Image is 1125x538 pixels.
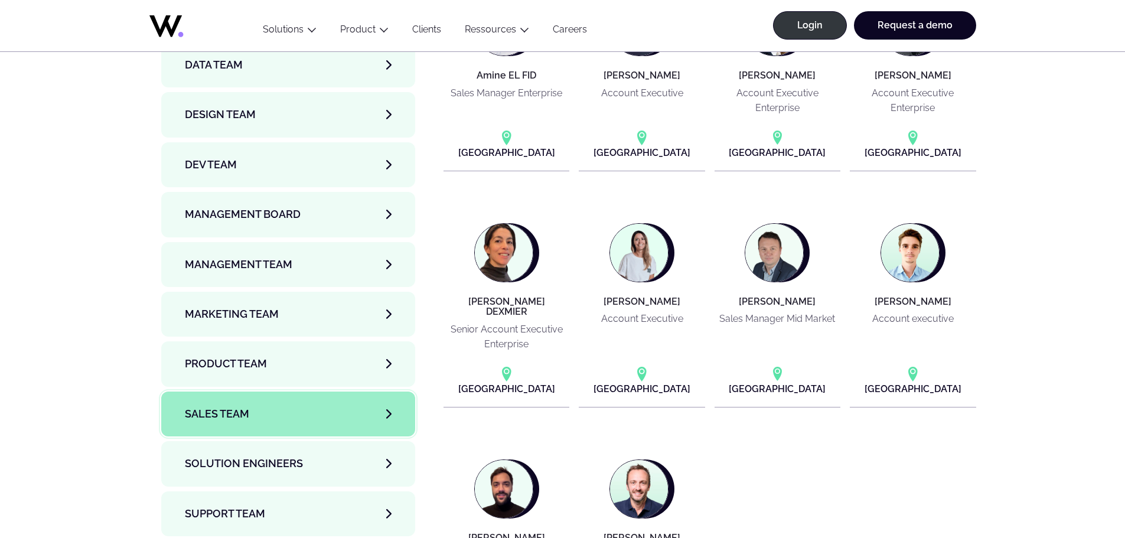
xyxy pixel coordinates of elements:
p: [GEOGRAPHIC_DATA] [458,382,555,396]
p: Sales Manager Mid Market [719,311,835,326]
p: [GEOGRAPHIC_DATA] [458,145,555,160]
h4: [PERSON_NAME] [604,70,680,81]
button: Ressources [453,24,541,40]
span: Marketing Team [185,306,279,322]
p: [GEOGRAPHIC_DATA] [865,382,961,396]
h4: [PERSON_NAME] DEXMIER [448,296,565,317]
img: Thomas NAWROCKI [610,460,668,518]
p: [GEOGRAPHIC_DATA] [865,145,961,160]
p: [GEOGRAPHIC_DATA] [729,145,826,160]
span: Management Board [185,206,301,223]
h4: [PERSON_NAME] [739,296,816,307]
img: Judith TOBELEM DEXMIER [475,224,533,282]
a: Careers [541,24,599,40]
span: Sales team [185,406,249,422]
span: Design team [185,106,256,123]
button: Solutions [251,24,328,40]
span: Product team [185,356,267,372]
a: Request a demo [854,11,976,40]
a: Ressources [465,24,516,35]
h4: [PERSON_NAME] [739,70,816,81]
button: Product [328,24,400,40]
p: Account Executive [601,86,683,100]
span: Support team [185,506,265,522]
span: Management Team [185,256,292,273]
p: Senior Account Executive Enterprise [448,322,565,352]
p: [GEOGRAPHIC_DATA] [729,382,826,396]
p: Sales Manager Enterprise [451,86,562,100]
img: Julie Monti [610,224,668,282]
h4: Amine EL FID [477,70,536,81]
p: [GEOGRAPHIC_DATA] [594,145,690,160]
span: Data team [185,57,243,73]
p: Account Executive [601,311,683,326]
h4: [PERSON_NAME] [875,296,951,307]
p: Account Executive Enterprise [855,86,971,116]
p: Account Executive Enterprise [719,86,836,116]
h4: [PERSON_NAME] [875,70,951,81]
a: Clients [400,24,453,40]
h4: [PERSON_NAME] [604,296,680,307]
span: Dev team [185,156,237,173]
span: Solution Engineers [185,455,303,472]
img: Quevin GICQUEL [881,224,939,282]
a: Product [340,24,376,35]
iframe: Chatbot [1047,460,1108,521]
img: Julien BENET [745,224,803,282]
img: Rayane AZLI [475,460,533,518]
p: [GEOGRAPHIC_DATA] [594,382,690,396]
p: Account executive [872,311,954,326]
a: Login [773,11,847,40]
